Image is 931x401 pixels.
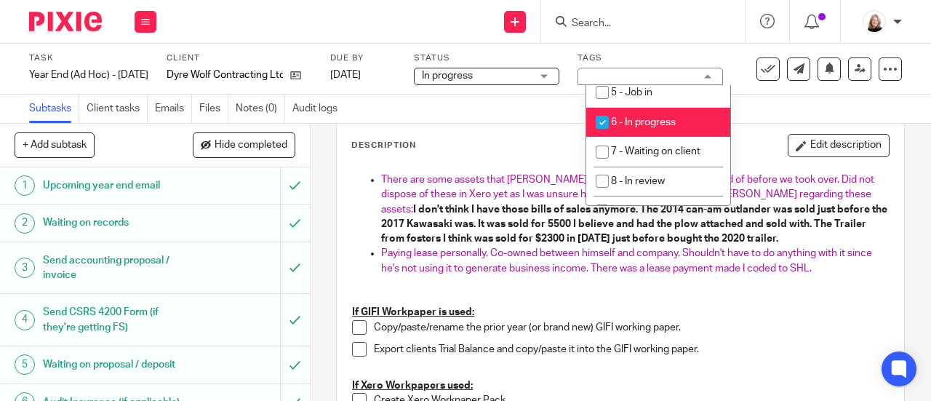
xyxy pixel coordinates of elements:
a: Files [199,95,228,123]
span: 8 - In review [611,176,665,186]
a: Notes (0) [236,95,285,123]
label: Tags [578,52,723,64]
span: In progress [422,71,473,81]
strong: I don't think I have those bills of sales anymore. The 2014 can-am outlander was sold just before... [381,205,890,245]
label: Due by [330,52,396,64]
span: [DATE] [330,70,361,80]
div: Year End (Ad Hoc) - [DATE] [29,68,148,82]
h1: Waiting on proposal / deposit [43,354,191,376]
input: Search [570,17,701,31]
span: 7 - Waiting on client [611,146,700,156]
a: Audit logs [292,95,345,123]
span: Paying lease personally. Co-owned between himself and company. Shouldn't have to do anything with... [381,248,874,273]
a: Subtasks [29,95,79,123]
div: 2 [15,213,35,234]
span: Hide completed [215,140,287,151]
img: Pixie [29,12,102,31]
p: Dyre Wolf Contracting Ltd. [167,68,283,82]
button: Hide completed [193,132,295,157]
button: + Add subtask [15,132,95,157]
div: 5 [15,354,35,375]
label: Task [29,52,148,64]
a: Emails [155,95,192,123]
div: 3 [15,258,35,278]
u: If Xero Workpapers used: [352,381,473,391]
label: Client [167,52,312,64]
div: Year End (Ad Hoc) - July 2025 [29,68,148,82]
p: Copy/paste/rename the prior year (or brand new) GIFI working paper. [374,320,889,335]
p: Export clients Trial Balance and copy/paste it into the GIFI working paper. [374,342,889,357]
u: If GIFI Workpaper is used: [352,307,474,317]
div: 1 [15,175,35,196]
h1: Send CSRS 4200 Form (if they're getting FS) [43,301,191,338]
h1: Waiting on records [43,212,191,234]
span: There are some assets that [PERSON_NAME] said should have been disposed of before we took over. D... [381,175,876,215]
div: 4 [15,310,35,330]
span: 5 - Job in [611,87,652,98]
h1: Upcoming year end email [43,175,191,196]
p: Description [351,140,416,151]
a: Client tasks [87,95,148,123]
button: Edit description [788,134,890,157]
h1: Send accounting proposal / invoice [43,250,191,287]
span: 6 - In progress [611,117,676,127]
img: Screenshot%202023-11-02%20134555.png [863,10,886,33]
label: Status [414,52,559,64]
